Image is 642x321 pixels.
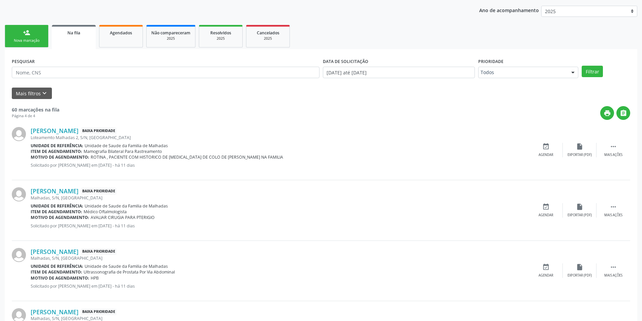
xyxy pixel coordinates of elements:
div: 2025 [151,36,190,41]
a: [PERSON_NAME] [31,308,79,316]
p: Ano de acompanhamento [479,6,539,14]
span: Cancelados [257,30,279,36]
div: Exportar (PDF) [568,273,592,278]
i: event_available [542,203,550,211]
i: insert_drive_file [576,263,583,271]
span: ROTINA , PACIENTE COM HISTORICO DE [MEDICAL_DATA] DE COLO DE [PERSON_NAME] NA FAMILIA [91,154,283,160]
div: Loteamemto Malhadas 2, S/N, [GEOGRAPHIC_DATA] [31,135,529,140]
div: Malhadas, S/N, [GEOGRAPHIC_DATA] [31,195,529,201]
a: [PERSON_NAME] [31,248,79,255]
i: insert_drive_file [576,143,583,150]
i: event_available [542,143,550,150]
b: Unidade de referência: [31,263,83,269]
div: person_add [23,29,30,36]
span: Baixa Prioridade [81,248,117,255]
span: AVALIAR CIRUGIA PARA PTERIGIO [91,215,155,220]
div: Agendar [539,273,553,278]
span: Não compareceram [151,30,190,36]
div: Mais ações [604,213,622,218]
i: print [604,109,611,117]
b: Motivo de agendamento: [31,215,89,220]
div: 2025 [204,36,238,41]
b: Motivo de agendamento: [31,154,89,160]
span: Todos [481,69,564,76]
button: Filtrar [582,66,603,77]
div: Agendar [539,153,553,157]
b: Unidade de referência: [31,143,83,149]
label: Prioridade [478,56,503,67]
span: HPB [91,275,99,281]
p: Solicitado por [PERSON_NAME] em [DATE] - há 11 dias [31,283,529,289]
div: Malhadas, S/N, [GEOGRAPHIC_DATA] [31,255,529,261]
div: 2025 [251,36,285,41]
div: Exportar (PDF) [568,153,592,157]
b: Item de agendamento: [31,269,82,275]
div: Página 4 de 4 [12,113,59,119]
span: Na fila [67,30,80,36]
span: Unidade de Saude da Familia de Malhadas [85,263,168,269]
span: Baixa Prioridade [81,309,117,316]
i: keyboard_arrow_down [41,90,48,97]
div: Mais ações [604,273,622,278]
i: insert_drive_file [576,203,583,211]
button:  [616,106,630,120]
label: PESQUISAR [12,56,35,67]
i:  [610,263,617,271]
strong: 60 marcações na fila [12,106,59,113]
button: Mais filtroskeyboard_arrow_down [12,88,52,99]
img: img [12,187,26,201]
p: Solicitado por [PERSON_NAME] em [DATE] - há 11 dias [31,162,529,168]
input: Selecione um intervalo [323,67,475,78]
div: Mais ações [604,153,622,157]
span: Mamografia Bilateral Para Rastreamento [84,149,162,154]
input: Nome, CNS [12,67,319,78]
button: print [600,106,614,120]
img: img [12,248,26,262]
img: img [12,127,26,141]
a: [PERSON_NAME] [31,187,79,195]
span: Ultrassonografia de Prostata Por Via Abdominal [84,269,175,275]
i: event_available [542,263,550,271]
div: Agendar [539,213,553,218]
a: [PERSON_NAME] [31,127,79,134]
span: Médico Oftalmologista [84,209,127,215]
b: Unidade de referência: [31,203,83,209]
b: Item de agendamento: [31,209,82,215]
span: Resolvidos [210,30,231,36]
i:  [610,143,617,150]
i:  [620,109,627,117]
b: Item de agendamento: [31,149,82,154]
p: Solicitado por [PERSON_NAME] em [DATE] - há 11 dias [31,223,529,229]
span: Unidade de Saude da Familia de Malhadas [85,143,168,149]
label: DATA DE SOLICITAÇÃO [323,56,368,67]
span: Unidade de Saude da Familia de Malhadas [85,203,168,209]
div: Nova marcação [10,38,43,43]
i:  [610,203,617,211]
span: Baixa Prioridade [81,127,117,134]
div: Exportar (PDF) [568,213,592,218]
span: Agendados [110,30,132,36]
span: Baixa Prioridade [81,188,117,195]
b: Motivo de agendamento: [31,275,89,281]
